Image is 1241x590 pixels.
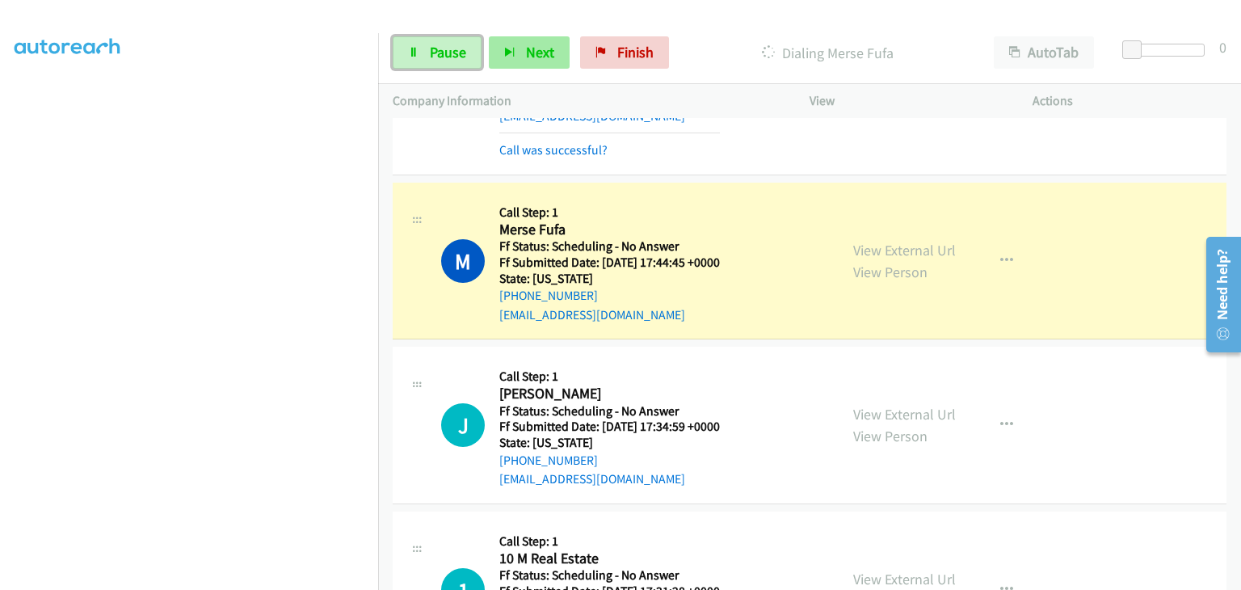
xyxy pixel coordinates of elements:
[853,241,956,259] a: View External Url
[499,288,598,303] a: [PHONE_NUMBER]
[489,36,570,69] button: Next
[853,427,928,445] a: View Person
[580,36,669,69] a: Finish
[1130,44,1205,57] div: Delay between calls (in seconds)
[499,385,720,403] h2: [PERSON_NAME]
[499,238,720,255] h5: Ff Status: Scheduling - No Answer
[853,263,928,281] a: View Person
[441,239,485,283] h1: M
[430,43,466,61] span: Pause
[499,221,720,239] h2: Merse Fufa
[499,204,720,221] h5: Call Step: 1
[1219,36,1226,58] div: 0
[499,533,720,550] h5: Call Step: 1
[499,403,720,419] h5: Ff Status: Scheduling - No Answer
[499,550,720,568] h2: 10 M Real Estate
[499,471,685,487] a: [EMAIL_ADDRESS][DOMAIN_NAME]
[691,42,965,64] p: Dialing Merse Fufa
[499,567,720,584] h5: Ff Status: Scheduling - No Answer
[526,43,554,61] span: Next
[499,271,720,287] h5: State: [US_STATE]
[499,307,685,322] a: [EMAIL_ADDRESS][DOMAIN_NAME]
[499,435,720,451] h5: State: [US_STATE]
[1033,91,1226,111] p: Actions
[393,36,482,69] a: Pause
[617,43,654,61] span: Finish
[441,403,485,447] div: The call is yet to be attempted
[810,91,1003,111] p: View
[853,405,956,424] a: View External Url
[853,570,956,588] a: View External Url
[441,403,485,447] h1: J
[499,142,608,158] a: Call was successful?
[499,419,720,435] h5: Ff Submitted Date: [DATE] 17:34:59 +0000
[393,91,780,111] p: Company Information
[994,36,1094,69] button: AutoTab
[499,108,685,124] a: [EMAIL_ADDRESS][DOMAIN_NAME]
[1195,230,1241,359] iframe: Resource Center
[499,453,598,468] a: [PHONE_NUMBER]
[499,255,720,271] h5: Ff Submitted Date: [DATE] 17:44:45 +0000
[499,369,720,385] h5: Call Step: 1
